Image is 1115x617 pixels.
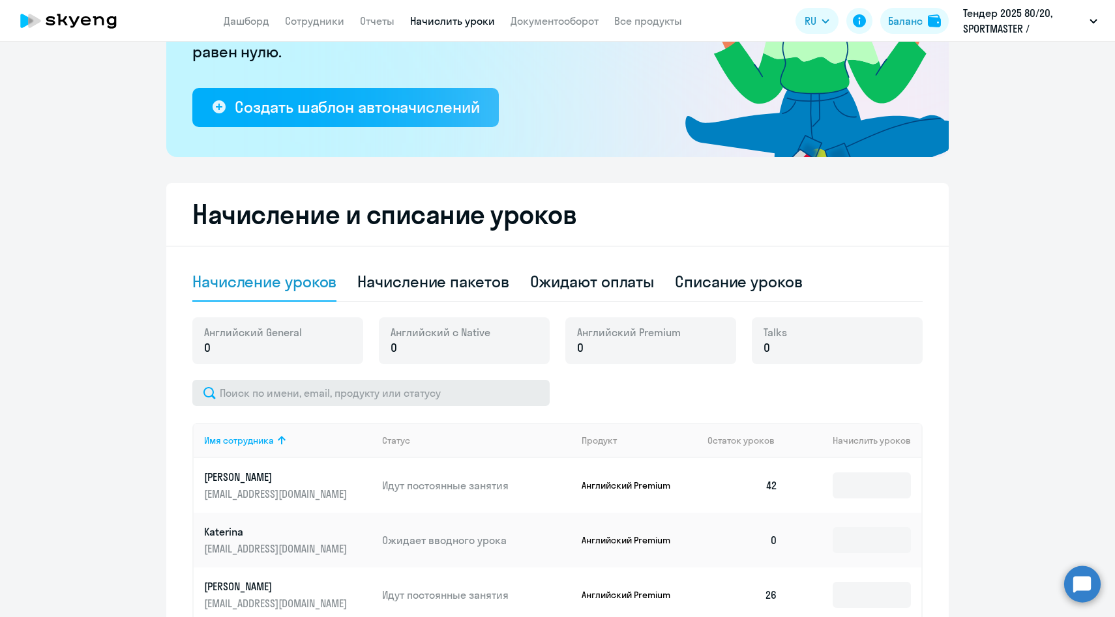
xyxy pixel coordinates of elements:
th: Начислить уроков [788,423,921,458]
span: Остаток уроков [707,435,775,446]
div: Создать шаблон автоначислений [235,96,479,117]
a: [PERSON_NAME][EMAIL_ADDRESS][DOMAIN_NAME] [204,579,372,610]
h2: Начисление и списание уроков [192,199,923,230]
a: Все продукты [614,14,682,27]
div: Имя сотрудника [204,435,372,446]
input: Поиск по имени, email, продукту или статусу [192,380,550,406]
div: Имя сотрудника [204,435,274,446]
div: Статус [382,435,571,446]
div: Списание уроков [675,271,803,292]
p: Ожидает вводного урока [382,533,571,547]
td: 42 [697,458,788,513]
span: Английский Premium [577,325,681,339]
div: Продукт [582,435,617,446]
p: Тендер 2025 80/20, SPORTMASTER / Спортмастер [963,5,1084,36]
p: Английский Premium [582,589,679,601]
a: Дашборд [224,14,269,27]
a: [PERSON_NAME][EMAIL_ADDRESS][DOMAIN_NAME] [204,470,372,501]
span: RU [805,13,816,29]
button: Тендер 2025 80/20, SPORTMASTER / Спортмастер [957,5,1104,36]
td: 0 [697,513,788,567]
div: Начисление уроков [192,271,336,292]
button: RU [795,8,839,34]
div: Продукт [582,435,698,446]
p: [EMAIL_ADDRESS][DOMAIN_NAME] [204,487,350,501]
a: Начислить уроки [410,14,495,27]
p: [EMAIL_ADDRESS][DOMAIN_NAME] [204,541,350,556]
button: Создать шаблон автоначислений [192,88,499,127]
img: balance [928,14,941,27]
p: Идут постоянные занятия [382,478,571,493]
p: [PERSON_NAME] [204,470,350,484]
span: Английский General [204,325,302,339]
span: 0 [204,339,211,356]
div: Ожидают оплаты [530,271,655,292]
div: Статус [382,435,410,446]
p: [EMAIL_ADDRESS][DOMAIN_NAME] [204,596,350,610]
span: 0 [764,339,770,356]
div: Баланс [888,13,923,29]
a: Отчеты [360,14,394,27]
div: Остаток уроков [707,435,788,446]
a: Katerina[EMAIL_ADDRESS][DOMAIN_NAME] [204,524,372,556]
span: 0 [391,339,397,356]
p: Katerina [204,524,350,539]
span: 0 [577,339,584,356]
a: Документооборот [511,14,599,27]
span: Английский с Native [391,325,490,339]
p: Английский Premium [582,534,679,546]
span: Talks [764,325,787,339]
a: Сотрудники [285,14,344,27]
button: Балансbalance [880,8,949,34]
p: [PERSON_NAME] [204,579,350,594]
div: Начисление пакетов [357,271,509,292]
p: Идут постоянные занятия [382,588,571,602]
p: Английский Premium [582,480,679,491]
